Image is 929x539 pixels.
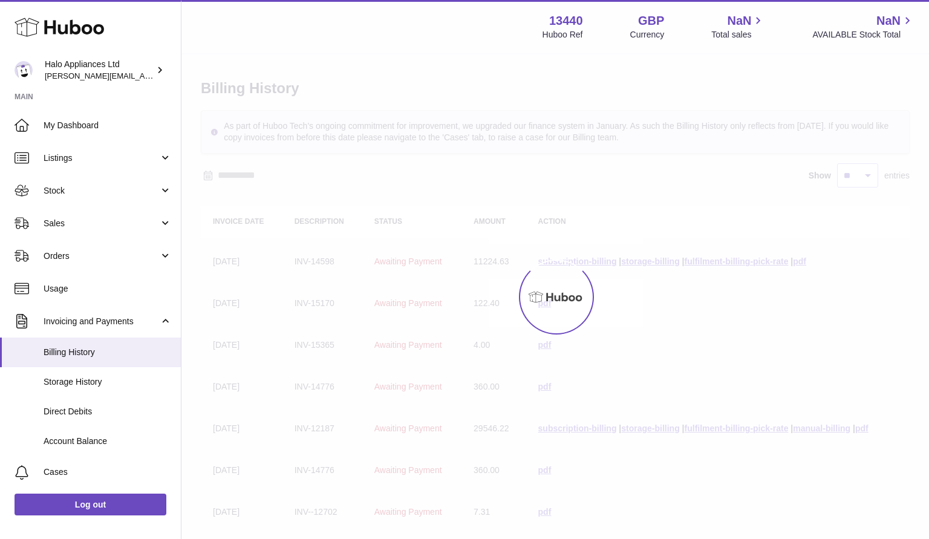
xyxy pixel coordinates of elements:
span: NaN [727,13,751,29]
span: Storage History [44,376,172,388]
a: NaN AVAILABLE Stock Total [812,13,914,41]
span: My Dashboard [44,120,172,131]
a: Log out [15,494,166,515]
span: Usage [44,283,172,295]
span: Total sales [711,29,765,41]
span: Sales [44,218,159,229]
span: Billing History [44,347,172,358]
img: paul@haloappliances.com [15,61,33,79]
strong: GBP [638,13,664,29]
span: Stock [44,185,159,197]
span: Listings [44,152,159,164]
span: [PERSON_NAME][EMAIL_ADDRESS][DOMAIN_NAME] [45,71,243,80]
span: Orders [44,250,159,262]
span: Invoicing and Payments [44,316,159,327]
span: Direct Debits [44,406,172,417]
span: Cases [44,466,172,478]
div: Halo Appliances Ltd [45,59,154,82]
a: NaN Total sales [711,13,765,41]
strong: 13440 [549,13,583,29]
div: Currency [630,29,665,41]
span: NaN [876,13,901,29]
span: Account Balance [44,436,172,447]
span: AVAILABLE Stock Total [812,29,914,41]
div: Huboo Ref [543,29,583,41]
